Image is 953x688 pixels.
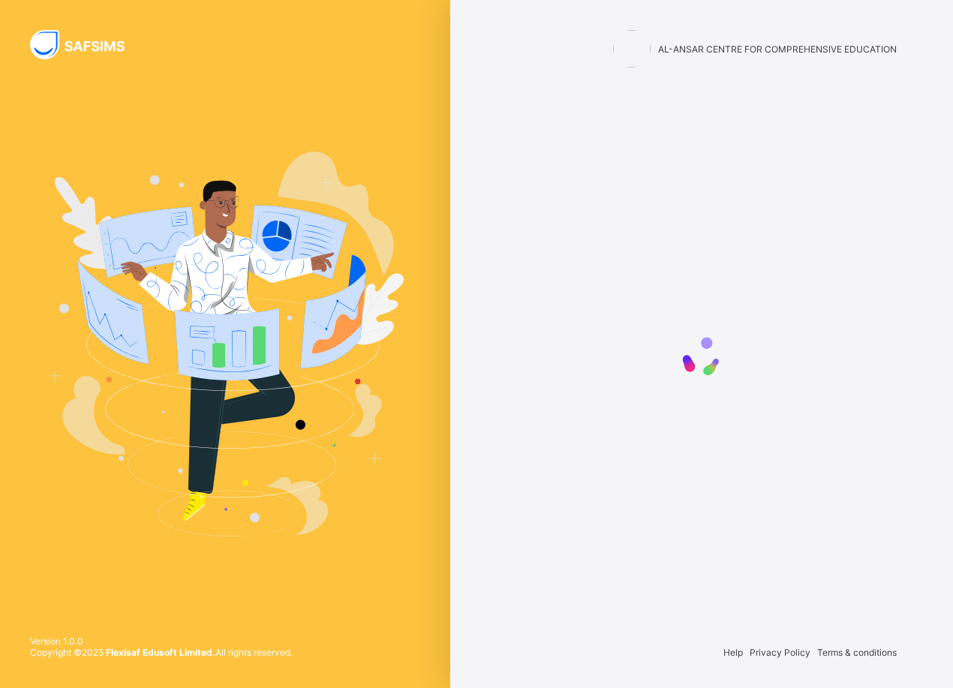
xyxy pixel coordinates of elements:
span: Help [723,647,743,658]
span: Terms & conditions [817,647,897,658]
span: Version 1.0.0 [30,635,293,647]
span: AL-ANSAR CENTRE FOR COMPREHENSIVE EDUCATION [658,44,897,55]
img: Hero Image [47,152,404,536]
strong: Flexisaf Edusoft Limited. [106,647,215,658]
span: Copyright © 2025 All rights reserved. [30,647,293,658]
img: SAFSIMS Logo [30,30,143,59]
span: Privacy Policy [750,647,810,658]
img: AL-ANSAR CENTRE FOR COMPREHENSIVE EDUCATION [613,30,651,68]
